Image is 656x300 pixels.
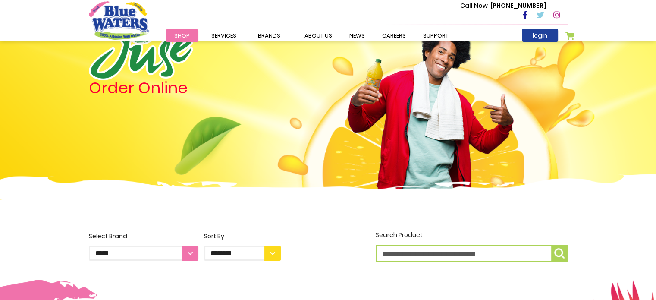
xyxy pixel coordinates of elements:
a: support [414,29,457,42]
img: logo [89,22,193,80]
p: [PHONE_NUMBER] [460,1,546,10]
span: Brands [258,32,280,40]
label: Search Product [376,231,568,262]
button: Search Product [551,245,568,262]
a: careers [374,29,414,42]
span: Services [211,32,236,40]
img: man.png [346,6,515,191]
div: Sort By [204,232,281,241]
span: Shop [174,32,190,40]
a: News [341,29,374,42]
a: login [522,29,558,42]
label: Select Brand [89,232,198,261]
input: Search Product [376,245,568,262]
select: Select Brand [89,246,198,261]
a: about us [296,29,341,42]
h4: Order Online [89,80,281,96]
img: search-icon.png [554,248,565,259]
span: Call Now : [460,1,490,10]
select: Sort By [204,246,281,261]
a: store logo [89,1,149,39]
